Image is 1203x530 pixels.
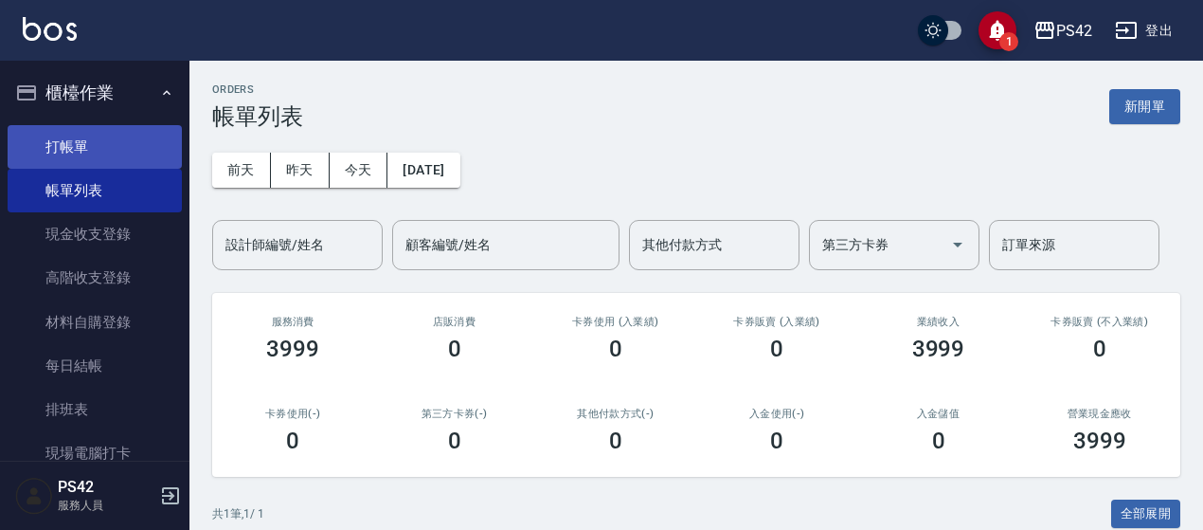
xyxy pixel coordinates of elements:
[58,478,154,497] h5: PS42
[8,344,182,388] a: 每日結帳
[979,11,1016,49] button: save
[1107,13,1180,48] button: 登出
[212,103,303,130] h3: 帳單列表
[912,336,965,362] h3: 3999
[387,153,459,188] button: [DATE]
[609,428,622,454] h3: 0
[15,477,53,515] img: Person
[212,505,264,522] p: 共 1 筆, 1 / 1
[880,408,996,420] h2: 入金儲值
[212,153,271,188] button: 前天
[1073,428,1126,454] h3: 3999
[448,428,461,454] h3: 0
[558,316,673,328] h2: 卡券使用 (入業績)
[770,428,783,454] h3: 0
[330,153,388,188] button: 今天
[999,32,1018,51] span: 1
[719,408,835,420] h2: 入金使用(-)
[1026,11,1100,50] button: PS42
[1109,89,1180,124] button: 新開單
[943,229,973,260] button: Open
[8,388,182,431] a: 排班表
[448,336,461,362] h3: 0
[1093,336,1106,362] h3: 0
[880,316,996,328] h2: 業績收入
[23,17,77,41] img: Logo
[1042,408,1158,420] h2: 營業現金應收
[8,68,182,118] button: 櫃檯作業
[58,497,154,514] p: 服務人員
[271,153,330,188] button: 昨天
[396,316,512,328] h2: 店販消費
[8,212,182,256] a: 現金收支登錄
[266,336,319,362] h3: 3999
[558,408,673,420] h2: 其他付款方式(-)
[8,256,182,300] a: 高階收支登錄
[1056,19,1092,43] div: PS42
[1111,500,1181,529] button: 全部展開
[212,83,303,96] h2: ORDERS
[235,408,350,420] h2: 卡券使用(-)
[8,169,182,212] a: 帳單列表
[8,301,182,344] a: 材料自購登錄
[8,431,182,475] a: 現場電腦打卡
[770,336,783,362] h3: 0
[1042,316,1158,328] h2: 卡券販賣 (不入業績)
[8,125,182,169] a: 打帳單
[932,428,945,454] h3: 0
[286,428,299,454] h3: 0
[609,336,622,362] h3: 0
[396,408,512,420] h2: 第三方卡券(-)
[719,316,835,328] h2: 卡券販賣 (入業績)
[235,316,350,328] h3: 服務消費
[1109,97,1180,115] a: 新開單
